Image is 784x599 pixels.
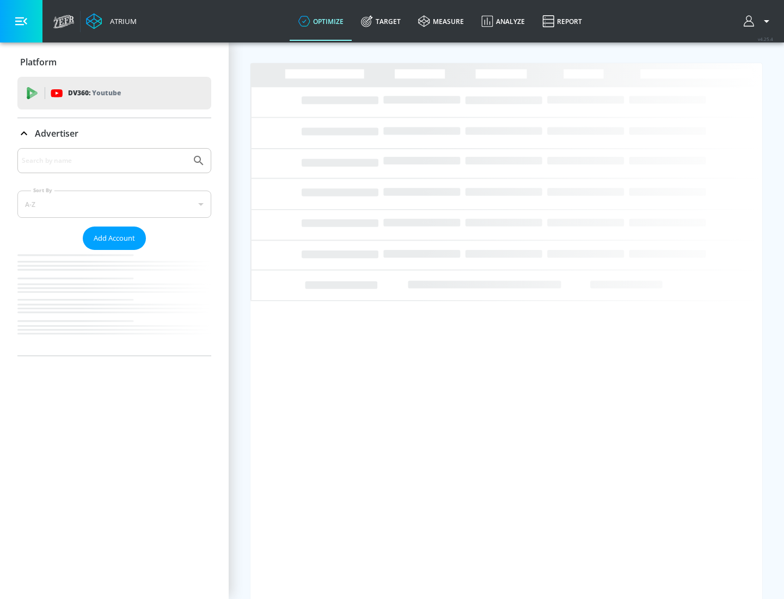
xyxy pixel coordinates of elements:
[86,13,137,29] a: Atrium
[473,2,534,41] a: Analyze
[22,154,187,168] input: Search by name
[17,191,211,218] div: A-Z
[534,2,591,41] a: Report
[20,56,57,68] p: Platform
[83,227,146,250] button: Add Account
[35,127,78,139] p: Advertiser
[758,36,773,42] span: v 4.25.4
[17,47,211,77] div: Platform
[17,148,211,356] div: Advertiser
[68,87,121,99] p: DV360:
[290,2,352,41] a: optimize
[17,250,211,356] nav: list of Advertiser
[17,77,211,109] div: DV360: Youtube
[94,232,135,245] span: Add Account
[92,87,121,99] p: Youtube
[352,2,409,41] a: Target
[17,118,211,149] div: Advertiser
[31,187,54,194] label: Sort By
[106,16,137,26] div: Atrium
[409,2,473,41] a: measure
